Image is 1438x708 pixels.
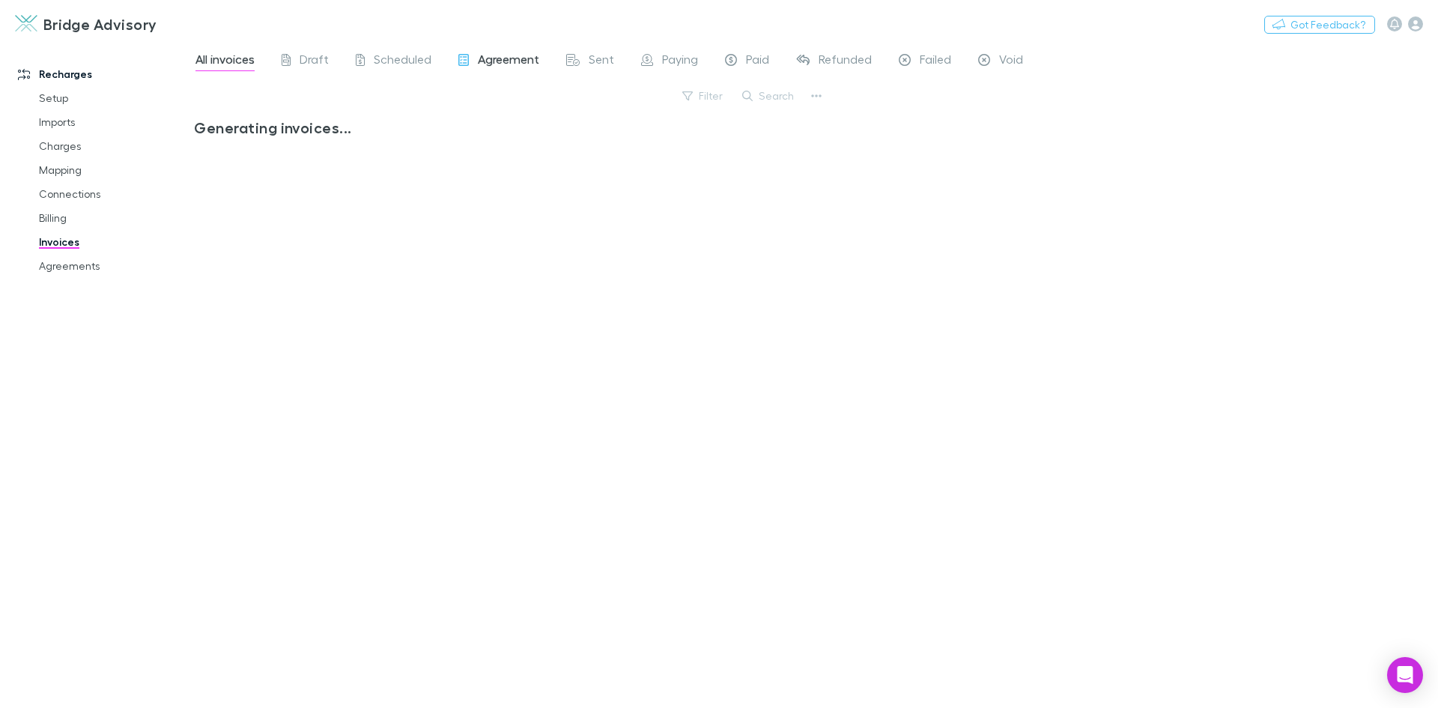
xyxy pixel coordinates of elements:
a: Setup [24,86,202,110]
a: Charges [24,134,202,158]
span: Scheduled [374,52,431,71]
span: Paying [662,52,698,71]
a: Invoices [24,230,202,254]
button: Got Feedback? [1264,16,1375,34]
a: Imports [24,110,202,134]
button: Filter [675,87,732,105]
div: Open Intercom Messenger [1387,657,1423,693]
a: Bridge Advisory [6,6,166,42]
span: Refunded [819,52,872,71]
h3: Bridge Advisory [43,15,157,33]
a: Recharges [3,62,202,86]
h3: Generating invoices... [194,118,815,136]
span: Failed [920,52,951,71]
span: Void [999,52,1023,71]
a: Connections [24,182,202,206]
span: Paid [746,52,769,71]
img: Bridge Advisory's Logo [15,15,37,33]
span: Sent [589,52,614,71]
a: Mapping [24,158,202,182]
button: Search [735,87,803,105]
span: Draft [300,52,329,71]
a: Agreements [24,254,202,278]
span: All invoices [195,52,255,71]
span: Agreement [478,52,539,71]
a: Billing [24,206,202,230]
